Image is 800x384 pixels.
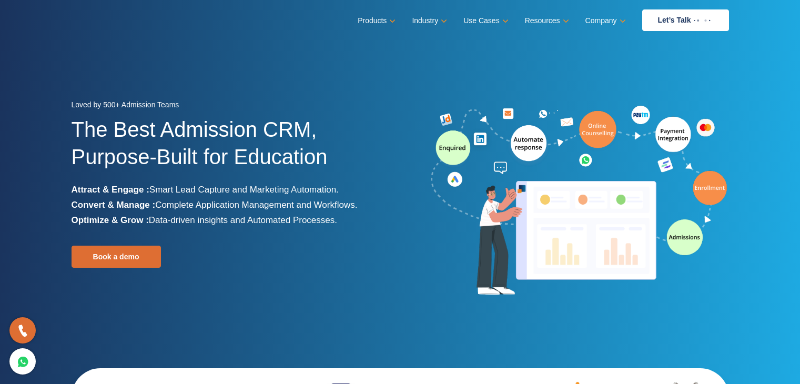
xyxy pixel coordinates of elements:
b: Attract & Engage : [72,185,149,195]
div: Loved by 500+ Admission Teams [72,97,392,116]
a: Let’s Talk [642,9,729,31]
a: Company [585,13,624,28]
a: Products [358,13,393,28]
b: Convert & Manage : [72,200,156,210]
a: Book a demo [72,246,161,268]
span: Data-driven insights and Automated Processes. [149,215,337,225]
img: admission-software-home-page-header [429,103,729,299]
span: Complete Application Management and Workflows. [155,200,357,210]
b: Optimize & Grow : [72,215,149,225]
a: Use Cases [463,13,506,28]
a: Industry [412,13,445,28]
h1: The Best Admission CRM, Purpose-Built for Education [72,116,392,182]
a: Resources [525,13,567,28]
span: Smart Lead Capture and Marketing Automation. [149,185,339,195]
